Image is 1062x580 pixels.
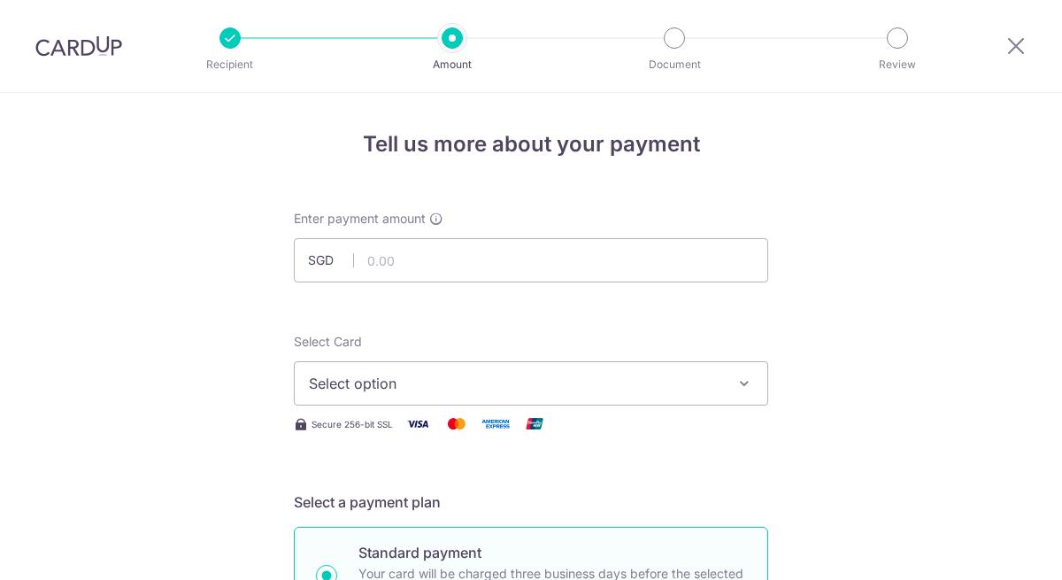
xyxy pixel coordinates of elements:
[358,542,746,563] p: Standard payment
[165,56,296,73] p: Recipient
[400,413,435,435] img: Visa
[948,527,1044,571] iframe: Opens a widget where you can find more information
[294,128,768,160] h4: Tell us more about your payment
[832,56,963,73] p: Review
[294,491,768,513] h5: Select a payment plan
[35,35,122,57] img: CardUp
[517,413,552,435] img: Union Pay
[309,373,721,394] span: Select option
[294,361,768,406] button: Select option
[312,417,393,431] span: Secure 256-bit SSL
[439,413,474,435] img: Mastercard
[387,56,518,73] p: Amount
[308,251,354,269] span: SGD
[478,413,513,435] img: American Express
[294,238,768,282] input: 0.00
[294,210,426,228] span: Enter payment amount
[609,56,740,73] p: Document
[294,334,362,349] span: translation missing: en.payables.payment_networks.credit_card.summary.labels.select_card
